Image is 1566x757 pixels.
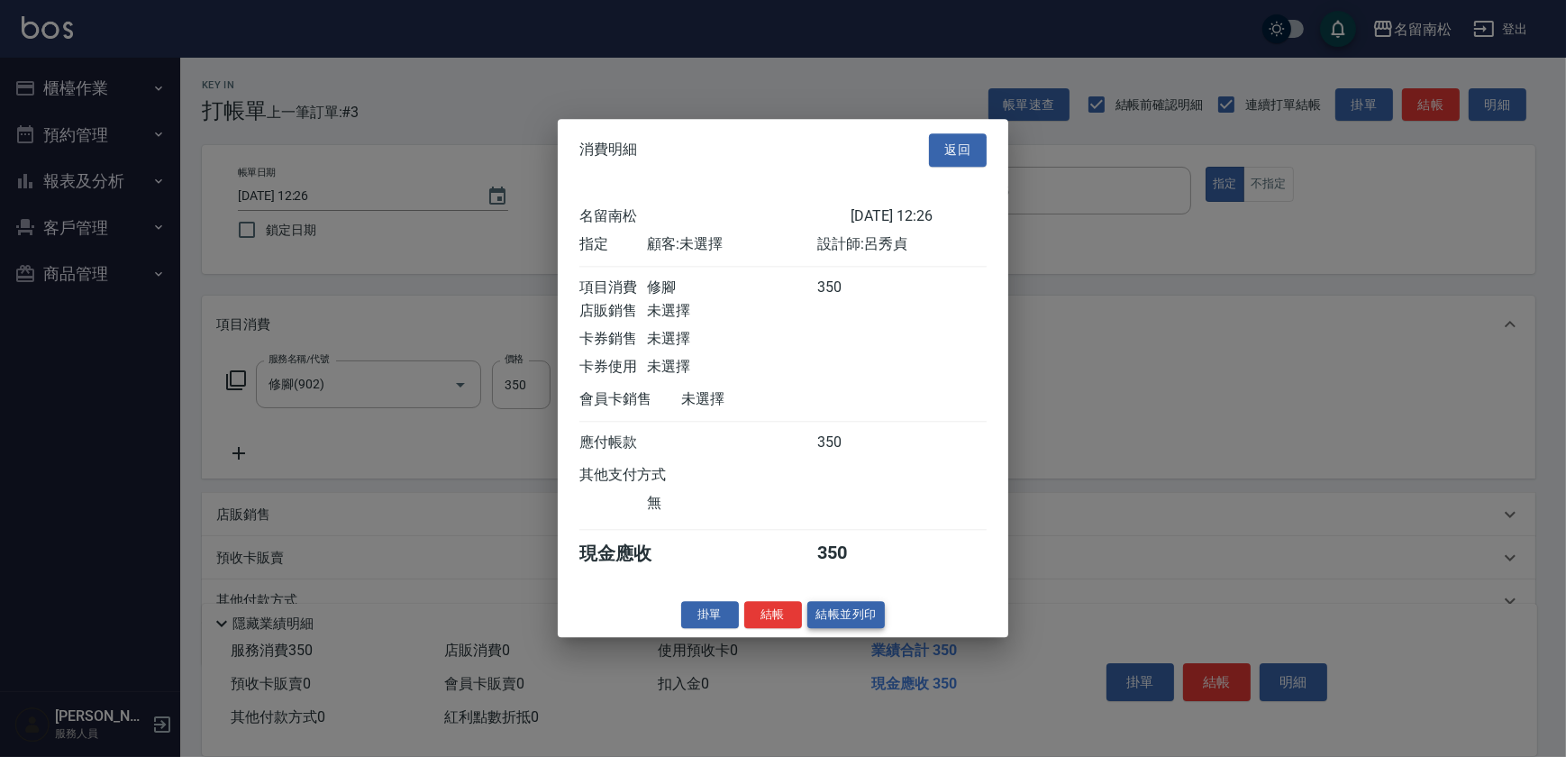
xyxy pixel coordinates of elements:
[579,466,715,485] div: 其他支付方式
[647,494,816,513] div: 無
[579,358,647,377] div: 卡券使用
[807,601,886,629] button: 結帳並列印
[579,302,647,321] div: 店販銷售
[579,433,647,452] div: 應付帳款
[681,390,851,409] div: 未選擇
[647,302,816,321] div: 未選擇
[817,278,885,297] div: 350
[579,141,637,160] span: 消費明細
[744,601,802,629] button: 結帳
[579,542,681,566] div: 現金應收
[579,390,681,409] div: 會員卡銷售
[579,207,851,226] div: 名留南松
[851,207,987,226] div: [DATE] 12:26
[579,278,647,297] div: 項目消費
[929,133,987,167] button: 返回
[579,235,647,254] div: 指定
[817,235,987,254] div: 設計師: 呂秀貞
[681,601,739,629] button: 掛單
[579,330,647,349] div: 卡券銷售
[817,542,885,566] div: 350
[647,358,816,377] div: 未選擇
[647,278,816,297] div: 修腳
[647,235,816,254] div: 顧客: 未選擇
[647,330,816,349] div: 未選擇
[817,433,885,452] div: 350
